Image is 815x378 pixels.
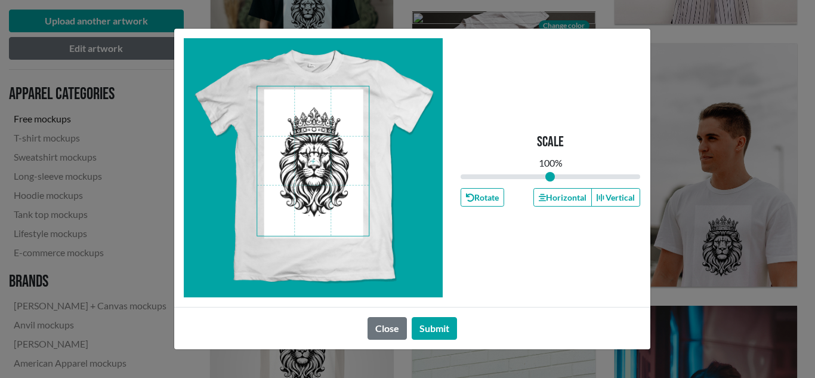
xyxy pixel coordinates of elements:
button: Close [368,317,407,340]
button: Submit [412,317,457,340]
button: Rotate [461,188,504,207]
p: Scale [537,134,564,151]
div: 100 % [539,156,563,170]
button: Horizontal [533,188,592,207]
button: Vertical [591,188,640,207]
